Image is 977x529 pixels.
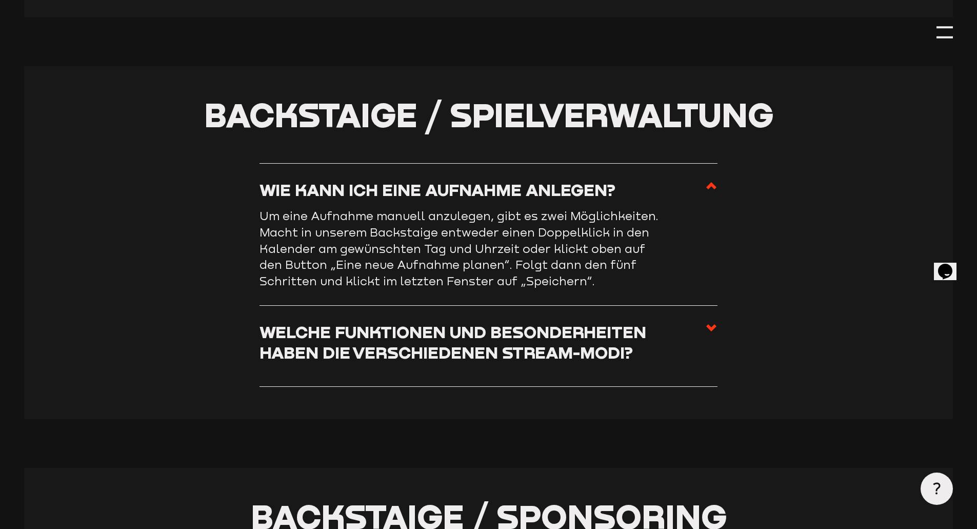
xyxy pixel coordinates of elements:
[934,249,967,280] iframe: chat widget
[260,180,615,200] h3: Wie kann ich eine Aufnahme anlegen?
[260,322,705,362] h3: Welche Funktionen und Besonderheiten haben die verschiedenen Stream-Modi?
[204,94,773,134] span: Backstaige / Spielverwaltung
[260,208,670,289] p: Um eine Aufnahme manuell anzulegen, gibt es zwei Möglichkeiten. Macht in unserem Backstaige entwe...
